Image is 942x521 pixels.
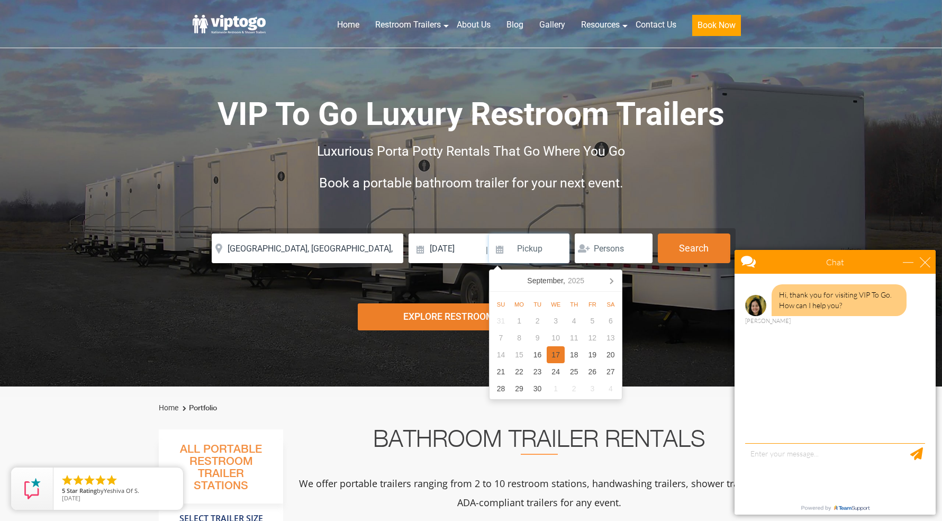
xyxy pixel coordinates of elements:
[565,346,583,363] div: 18
[67,487,97,495] span: Star Rating
[22,478,43,499] img: Review Rating
[565,329,583,346] div: 11
[547,312,565,329] div: 3
[510,380,529,397] div: 29
[492,380,510,397] div: 28
[568,274,584,287] i: 2025
[573,13,628,37] a: Resources
[531,13,573,37] a: Gallery
[528,346,547,363] div: 16
[510,312,529,329] div: 1
[492,346,510,363] div: 14
[104,487,139,495] span: Yeshiva Of S.
[159,440,283,504] h3: All Portable Restroom Trailer Stations
[528,363,547,380] div: 23
[83,474,96,487] li: 
[212,233,403,263] input: Where do you need your restroom?
[105,474,118,487] li: 
[583,312,602,329] div: 5
[297,474,781,512] p: We offer portable trailers ranging from 2 to 10 restroom stations, handwashing trailers, shower t...
[492,329,510,346] div: 7
[565,312,583,329] div: 4
[602,329,620,346] div: 13
[583,298,602,311] div: Fr
[658,233,730,263] button: Search
[409,233,484,263] input: Delivery
[180,402,217,415] li: Portfolio
[602,363,620,380] div: 27
[528,380,547,397] div: 30
[510,363,529,380] div: 22
[547,298,565,311] div: We
[684,13,749,42] a: Book Now
[528,312,547,329] div: 2
[319,175,623,191] span: Book a portable bathroom trailer for your next event.
[547,380,565,397] div: 1
[492,312,510,329] div: 31
[72,474,85,487] li: 
[489,233,569,263] input: Pickup
[449,13,499,37] a: About Us
[94,474,107,487] li: 
[317,143,625,159] span: Luxurious Porta Potty Rentals That Go Where You Go
[628,13,684,37] a: Contact Us
[329,13,367,37] a: Home
[602,312,620,329] div: 6
[602,346,620,363] div: 20
[218,95,724,133] span: VIP To Go Luxury Restroom Trailers
[523,272,588,289] div: September,
[528,329,547,346] div: 9
[62,488,175,495] span: by
[547,363,565,380] div: 24
[602,298,620,311] div: Sa
[528,298,547,311] div: Tu
[62,494,80,502] span: [DATE]
[510,346,529,363] div: 15
[583,363,602,380] div: 26
[547,346,565,363] div: 17
[159,403,178,412] a: Home
[692,15,741,36] button: Book Now
[728,244,942,521] iframe: Live Chat Box
[61,474,74,487] li: 
[583,346,602,363] div: 19
[565,380,583,397] div: 2
[62,487,65,495] span: 5
[297,429,781,455] h2: Bathroom Trailer Rentals
[510,298,529,311] div: Mo
[565,363,583,380] div: 25
[367,13,449,37] a: Restroom Trailers
[358,303,584,330] div: Explore Restroom Trailers
[583,329,602,346] div: 12
[492,363,510,380] div: 21
[547,329,565,346] div: 10
[575,233,653,263] input: Persons
[510,329,529,346] div: 8
[486,233,488,267] span: |
[499,13,531,37] a: Blog
[492,298,510,311] div: Su
[602,380,620,397] div: 4
[565,298,584,311] div: Th
[583,380,602,397] div: 3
